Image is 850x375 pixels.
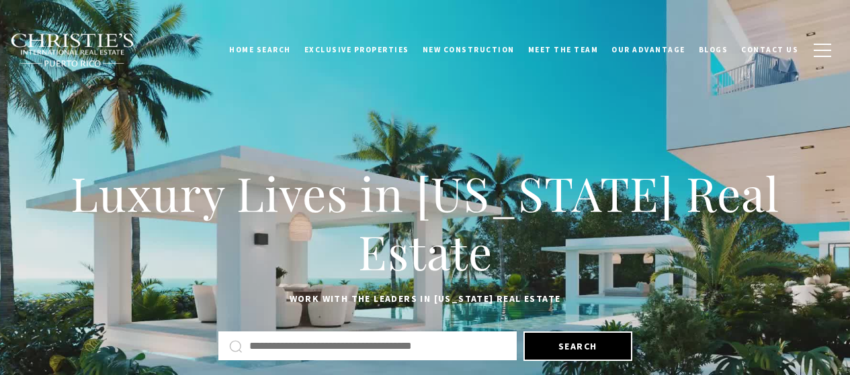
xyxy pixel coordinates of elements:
a: Exclusive Properties [298,33,416,66]
h1: Luxury Lives in [US_STATE] Real Estate [34,164,816,281]
a: Our Advantage [605,33,692,66]
a: New Construction [416,33,521,66]
img: Christie's International Real Estate black text logo [10,33,135,68]
button: Search [523,331,632,361]
span: Our Advantage [611,45,685,54]
a: Meet the Team [521,33,605,66]
span: Blogs [699,45,728,54]
p: Work with the leaders in [US_STATE] Real Estate [34,291,816,307]
span: New Construction [423,45,515,54]
span: Contact Us [741,45,798,54]
span: Exclusive Properties [304,45,409,54]
a: Home Search [222,33,298,66]
a: Blogs [692,33,735,66]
